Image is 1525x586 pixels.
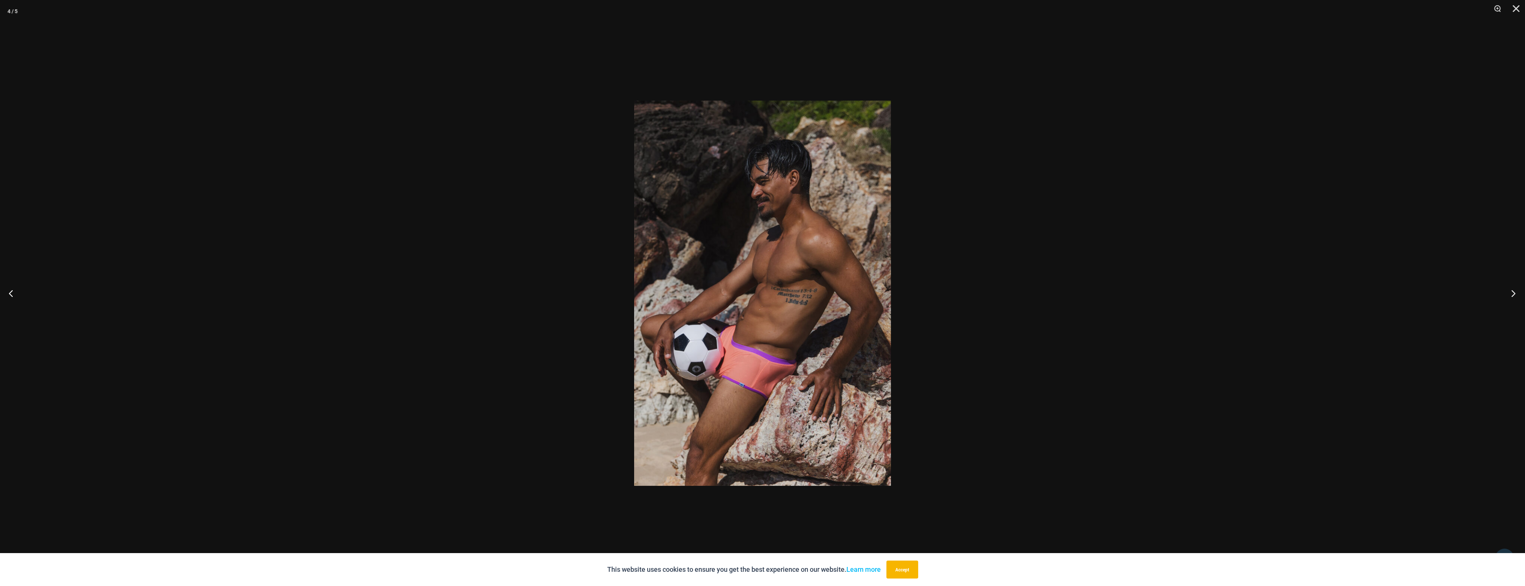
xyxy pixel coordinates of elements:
[1497,274,1525,312] button: Next
[846,565,881,573] a: Learn more
[634,101,891,486] img: Bells Neon Violet 007 Trunk 03
[886,561,918,579] button: Accept
[7,6,18,17] div: 4 / 5
[607,564,881,575] p: This website uses cookies to ensure you get the best experience on our website.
